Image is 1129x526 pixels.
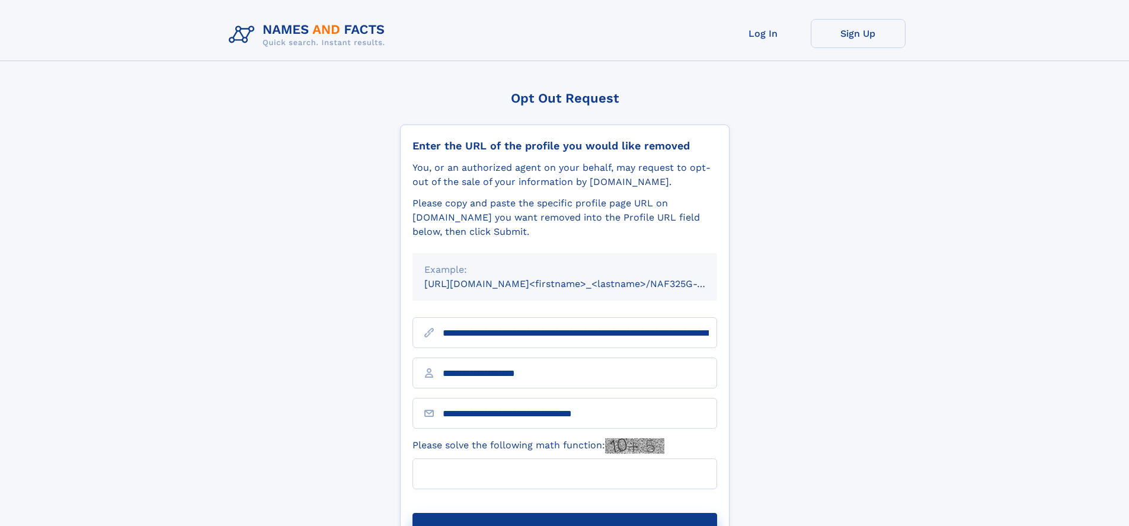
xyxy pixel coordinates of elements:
[412,196,717,239] div: Please copy and paste the specific profile page URL on [DOMAIN_NAME] you want removed into the Pr...
[412,161,717,189] div: You, or an authorized agent on your behalf, may request to opt-out of the sale of your informatio...
[224,19,395,51] img: Logo Names and Facts
[811,19,906,48] a: Sign Up
[400,91,730,106] div: Opt Out Request
[424,263,705,277] div: Example:
[424,278,740,289] small: [URL][DOMAIN_NAME]<firstname>_<lastname>/NAF325G-xxxxxxxx
[716,19,811,48] a: Log In
[412,139,717,152] div: Enter the URL of the profile you would like removed
[412,438,664,454] label: Please solve the following math function:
